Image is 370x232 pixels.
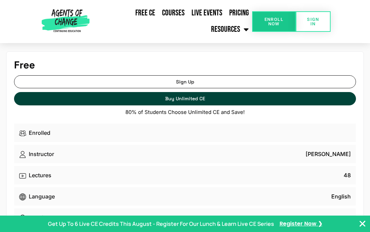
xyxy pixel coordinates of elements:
p: Language [29,192,55,201]
span: Buy Unlimited CE [165,96,205,102]
p: 80% of Students Choose Unlimited CE and Save! [14,109,356,115]
a: Resources [208,21,252,38]
p: [PERSON_NAME] [306,150,351,158]
p: Instructor [29,150,54,158]
a: Courses [159,5,188,21]
a: Register Now ❯ [280,220,322,228]
a: Enroll Now [252,11,296,32]
p: English [331,192,351,201]
nav: Menu [92,5,252,38]
span: Enroll Now [263,17,285,26]
p: Yes [341,214,351,222]
p: 48 [344,171,351,179]
a: Buy Unlimited CE [14,92,356,105]
a: Free CE [132,5,159,21]
p: Certificate [29,214,56,222]
h4: Free [14,59,356,72]
p: Get Up To 6 Live CE Credits This August - Register For Our Lunch & Learn Live CE Series [48,220,274,228]
a: Live Events [188,5,226,21]
p: Enrolled [29,129,50,137]
a: Sign Up [14,75,356,89]
a: Pricing [226,5,252,21]
button: Close Banner [358,220,367,228]
p: Lectures [29,171,51,179]
a: SIGN IN [296,11,331,32]
span: Sign Up [176,79,194,85]
span: SIGN IN [307,17,320,26]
